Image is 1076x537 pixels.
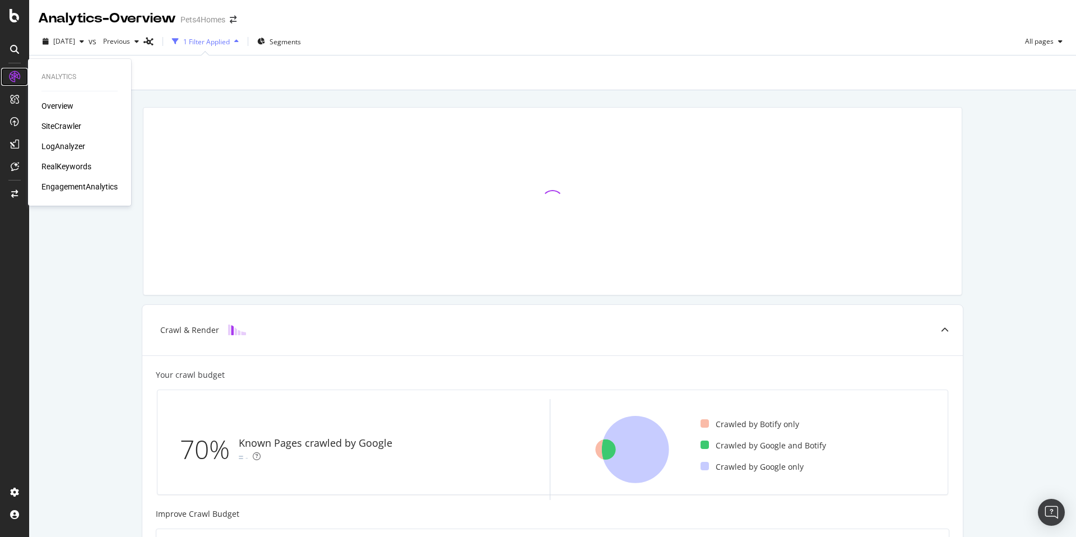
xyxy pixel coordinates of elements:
[53,36,75,46] span: 2025 Aug. 17th
[180,14,225,25] div: Pets4Homes
[1038,499,1065,526] div: Open Intercom Messenger
[230,16,236,24] div: arrow-right-arrow-left
[38,33,89,50] button: [DATE]
[183,37,230,47] div: 1 Filter Applied
[99,33,143,50] button: Previous
[701,461,804,473] div: Crawled by Google only
[701,440,826,451] div: Crawled by Google and Botify
[228,325,246,335] img: block-icon
[99,36,130,46] span: Previous
[41,161,91,172] a: RealKeywords
[1021,36,1054,46] span: All pages
[1021,33,1067,50] button: All pages
[239,456,243,459] img: Equal
[41,72,118,82] div: Analytics
[245,452,248,463] div: -
[89,36,99,47] span: vs
[41,100,73,112] a: Overview
[41,181,118,192] a: EngagementAnalytics
[239,436,392,451] div: Known Pages crawled by Google
[160,325,219,336] div: Crawl & Render
[270,37,301,47] span: Segments
[38,9,176,28] div: Analytics - Overview
[253,33,305,50] button: Segments
[41,121,81,132] a: SiteCrawler
[168,33,243,50] button: 1 Filter Applied
[156,508,949,520] div: Improve Crawl Budget
[701,419,799,430] div: Crawled by Botify only
[180,431,239,468] div: 70%
[156,369,225,381] div: Your crawl budget
[41,141,85,152] a: LogAnalyzer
